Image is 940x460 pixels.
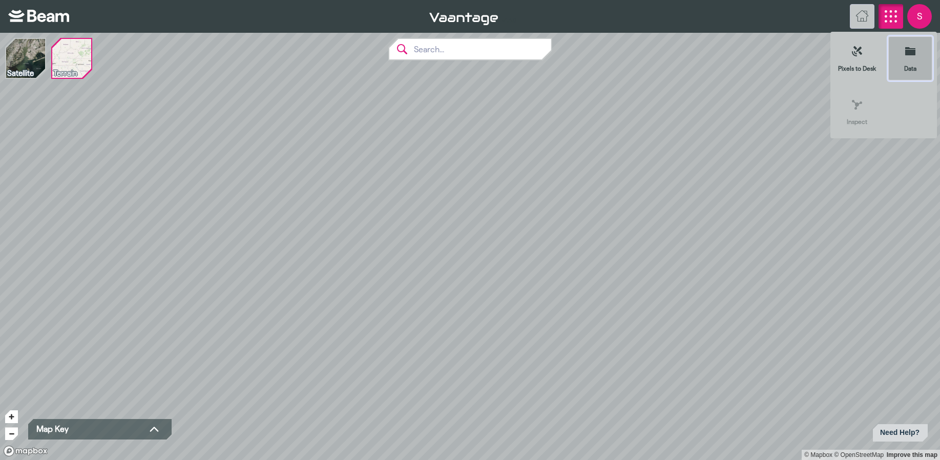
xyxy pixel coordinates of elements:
[52,39,91,78] img: Change to base map mode.
[887,451,937,458] a: Map feedback
[888,36,933,81] button: Data
[148,423,160,435] div: toggle-key
[5,428,18,440] span: Zoom out
[3,445,48,457] a: Mapbox logo
[53,69,77,77] span: Terrain
[852,420,932,449] iframe: Help widget launcher
[8,10,69,22] img: Beam - Home
[5,427,18,440] button: Zoom out
[429,10,846,23] div: v 1.3.0
[850,4,874,29] button: Home
[429,13,498,25] img: Vaantage - Home
[804,451,832,458] a: Mapbox
[408,39,551,59] input: Search...
[879,4,903,29] button: App Menu
[5,410,18,423] button: Zoom in
[6,39,45,78] img: Change to satellite map mode.
[907,4,932,29] span: S
[36,424,69,434] h2: Map Key
[907,4,932,29] div: Account Menu
[904,60,916,77] div: Data
[834,36,880,81] button: Pixels to Desk
[834,451,884,458] a: OpenStreetMap
[838,60,876,77] div: Pixels to Desk
[7,69,34,77] span: Satellite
